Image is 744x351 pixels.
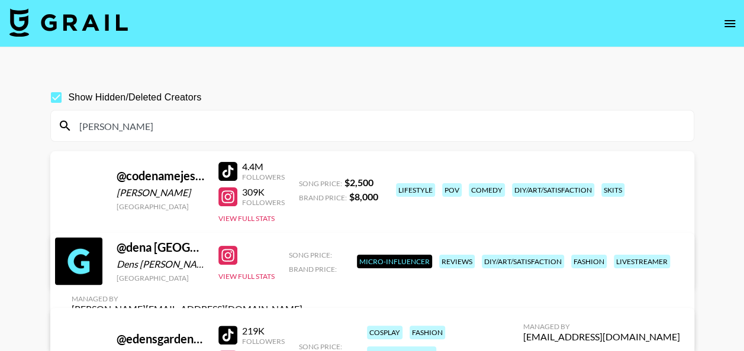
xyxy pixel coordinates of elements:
button: View Full Stats [218,214,275,223]
span: Brand Price: [289,265,337,274]
div: lifestyle [396,183,435,197]
div: [EMAIL_ADDRESS][DOMAIN_NAME] [523,331,680,343]
div: diy/art/satisfaction [482,255,564,268]
div: reviews [439,255,475,268]
span: Song Price: [299,179,342,188]
span: Song Price: [289,251,332,259]
div: @ dena [GEOGRAPHIC_DATA] [117,240,204,255]
span: Show Hidden/Deleted Creators [69,90,202,105]
div: 4.4M [242,161,285,173]
div: @ edensgardencos [117,331,204,346]
div: Followers [242,198,285,207]
span: Song Price: [299,342,342,351]
div: 309K [242,186,285,198]
div: [PERSON_NAME] [117,187,204,199]
div: Dens [PERSON_NAME] [117,258,204,270]
div: comedy [469,183,505,197]
div: [GEOGRAPHIC_DATA] [117,202,204,211]
input: Search by User Name [72,116,687,135]
div: @ codenamejesse [117,168,204,183]
div: skits [601,183,624,197]
div: Followers [242,337,285,346]
button: open drawer [718,12,742,35]
div: fashion [410,326,445,339]
button: View Full Stats [218,272,275,281]
img: Grail Talent [9,8,128,37]
div: Managed By [72,294,302,303]
span: Brand Price: [299,193,347,202]
div: livestreamer [614,255,670,268]
div: [GEOGRAPHIC_DATA] [117,274,204,282]
div: [PERSON_NAME][EMAIL_ADDRESS][DOMAIN_NAME] [72,303,302,315]
div: pov [442,183,462,197]
div: diy/art/satisfaction [512,183,594,197]
div: Followers [242,173,285,181]
div: cosplay [367,326,402,339]
div: fashion [571,255,607,268]
strong: $ 8,000 [349,191,378,202]
div: Managed By [523,322,680,331]
div: Micro-Influencer [357,255,432,268]
strong: $ 2,500 [344,177,373,188]
div: 219K [242,325,285,337]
